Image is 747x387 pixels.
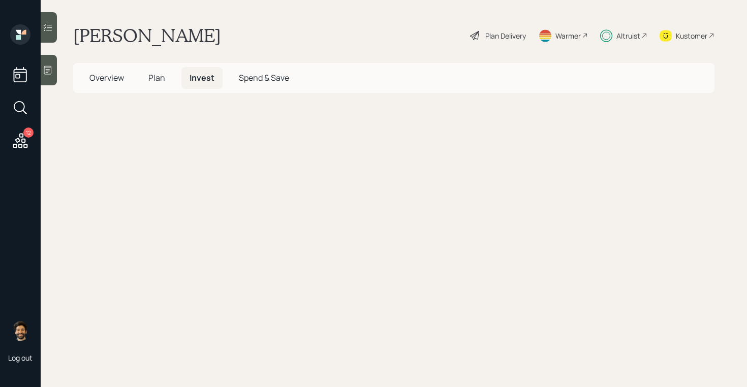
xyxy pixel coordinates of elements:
div: 12 [23,127,34,138]
span: Spend & Save [239,72,289,83]
div: Altruist [616,30,640,41]
div: Kustomer [676,30,707,41]
div: Log out [8,353,33,363]
div: Plan Delivery [485,30,526,41]
span: Plan [148,72,165,83]
h1: [PERSON_NAME] [73,24,221,47]
img: eric-schwartz-headshot.png [10,320,30,341]
span: Overview [89,72,124,83]
div: Warmer [555,30,581,41]
span: Invest [190,72,214,83]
